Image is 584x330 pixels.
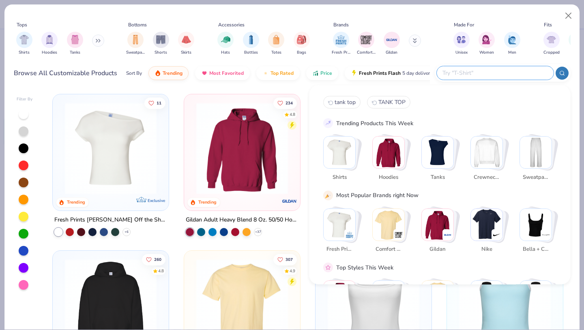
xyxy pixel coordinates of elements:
[221,50,230,56] span: Hats
[178,32,194,56] button: filter button
[218,21,245,28] div: Accessories
[294,32,310,56] button: filter button
[201,70,208,76] img: most_fav.gif
[181,50,191,56] span: Skirts
[373,208,404,240] img: Comfort Colors
[345,66,438,80] button: Fresh Prints Flash5 day delivery
[19,35,29,44] img: Shirts Image
[357,32,376,56] button: filter button
[16,32,32,56] button: filter button
[155,50,167,56] span: Shorts
[332,50,350,56] span: Fresh Prints
[373,281,404,313] img: Sportswear
[335,34,347,46] img: Fresh Prints Image
[471,137,502,168] img: Crewnecks
[522,173,549,181] span: Sweatpants
[520,280,557,329] button: Stack Card Button Preppy
[453,32,470,56] button: filter button
[61,102,161,194] img: a1c94bf0-cbc2-4c5c-96ec-cab3b8502a7f
[473,245,500,254] span: Nike
[67,32,83,56] button: filter button
[508,35,517,44] img: Men Image
[455,50,468,56] span: Unisex
[421,208,459,256] button: Stack Card Button Gildan
[290,111,295,117] div: 4.8
[442,68,548,78] input: Try "T-Shirt"
[290,268,295,274] div: 4.9
[542,230,550,239] img: Bella + Canvas
[373,137,404,168] img: Hoodies
[71,35,79,44] img: Tanks Image
[332,32,350,56] button: filter button
[520,136,557,185] button: Stack Card Button Sweatpants
[520,137,552,168] img: Sweatpants
[153,32,169,56] button: filter button
[326,245,352,254] span: Fresh Prints
[262,70,269,76] img: TopRated.gif
[148,198,165,203] span: Exclusive
[195,66,250,80] button: Most Favorited
[294,32,310,56] div: filter for Bags
[292,102,392,194] img: a164e800-7022-4571-a324-30c76f641635
[156,35,165,44] img: Shorts Image
[273,254,297,265] button: Like
[244,50,258,56] span: Bottles
[360,34,372,46] img: Comfort Colors Image
[16,32,32,56] div: filter for Shirts
[126,32,145,56] div: filter for Sweatpants
[153,32,169,56] div: filter for Shorts
[457,35,466,44] img: Unisex Image
[19,50,30,56] span: Shirts
[217,32,234,56] div: filter for Hats
[268,32,284,56] button: filter button
[148,66,189,80] button: Trending
[41,32,58,56] div: filter for Hoodies
[182,35,191,44] img: Skirts Image
[163,70,182,76] span: Trending
[543,50,560,56] span: Cropped
[479,32,495,56] div: filter for Women
[357,32,376,56] div: filter for Comfort Colors
[473,173,500,181] span: Crewnecks
[256,66,300,80] button: Top Rated
[255,230,261,234] span: + 37
[424,245,451,254] span: Gildan
[178,32,194,56] div: filter for Skirts
[326,173,352,181] span: Shirts
[186,215,298,225] div: Gildan Adult Heavy Blend 8 Oz. 50/50 Hooded Sweatshirt
[384,32,400,56] div: filter for Gildan
[286,257,293,261] span: 307
[378,98,406,106] span: TANK TOP
[323,136,361,185] button: Stack Card Button Shirts
[297,35,306,44] img: Bags Image
[286,101,293,105] span: 234
[493,230,501,239] img: Nike
[155,257,162,261] span: 260
[142,254,166,265] button: Like
[323,96,361,109] button: tank top0
[547,35,556,44] img: Cropped Image
[332,32,350,56] div: filter for Fresh Prints
[306,66,338,80] button: Price
[470,136,508,185] button: Stack Card Button Crewnecks
[336,263,393,271] div: Top Styles This Week
[126,50,145,56] span: Sweatpants
[281,193,298,209] img: Gildan logo
[520,208,557,256] button: Stack Card Button Bella + Canvas
[386,50,397,56] span: Gildan
[209,70,244,76] span: Most Favorited
[357,50,376,56] span: Comfort Colors
[42,50,57,56] span: Hoodies
[520,281,552,313] img: Preppy
[145,97,166,109] button: Like
[70,50,80,56] span: Tanks
[561,8,576,24] button: Close
[333,21,349,28] div: Brands
[471,281,502,313] img: Outdoorsy
[336,119,413,127] div: Trending Products This Week
[422,281,453,313] img: Athleisure
[126,69,142,77] div: Sort By
[471,208,502,240] img: Nike
[17,21,27,28] div: Tops
[324,208,355,240] img: Fresh Prints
